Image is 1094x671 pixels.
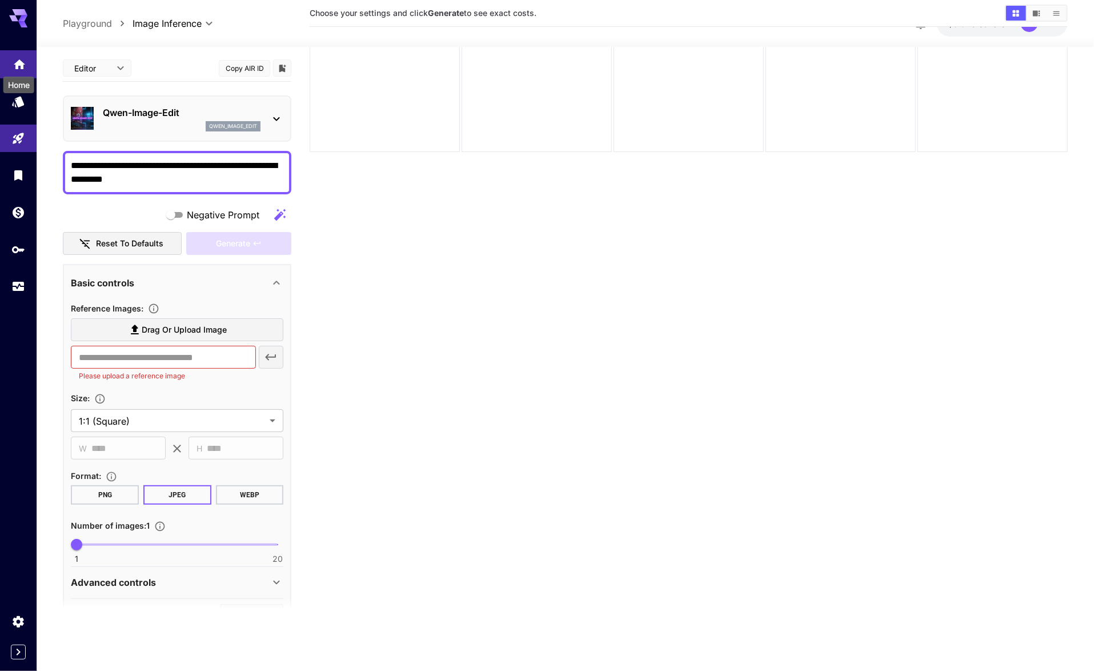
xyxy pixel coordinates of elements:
[13,54,26,68] div: Home
[75,553,78,565] span: 1
[63,17,133,30] nav: breadcrumb
[71,303,143,313] span: Reference Images :
[71,569,283,596] div: Advanced controls
[71,576,156,589] p: Advanced controls
[277,61,287,75] button: Add to library
[972,19,1012,29] span: credits left
[63,17,112,30] a: Playground
[1006,6,1026,21] button: Show images in grid view
[948,19,972,29] span: $0.81
[197,442,202,455] span: H
[11,614,25,629] div: Settings
[1027,6,1047,21] button: Show images in video view
[101,471,122,482] button: Choose the file format for the output image.
[209,122,257,130] p: qwen_image_edit
[71,521,150,530] span: Number of images : 1
[79,370,247,382] p: Please upload a reference image
[187,208,259,222] span: Negative Prompt
[11,279,25,294] div: Usage
[216,485,284,505] button: WEBP
[219,60,270,77] button: Copy AIR ID
[143,485,211,505] button: JPEG
[11,94,25,109] div: Models
[71,393,90,403] span: Size :
[79,414,265,428] span: 1:1 (Square)
[1047,6,1067,21] button: Show images in list view
[71,318,283,342] label: Drag or upload image
[11,131,25,146] div: Playground
[90,393,110,405] button: Adjust the dimensions of the generated image by specifying its width and height in pixels, or sel...
[11,205,25,219] div: Wallet
[133,17,202,30] span: Image Inference
[143,303,164,314] button: Upload a reference image to guide the result. This is needed for Image-to-Image or Inpainting. Su...
[71,101,283,136] div: Qwen-Image-Editqwen_image_edit
[273,553,283,565] span: 20
[1005,5,1068,22] div: Show images in grid viewShow images in video viewShow images in list view
[11,168,25,182] div: Library
[71,269,283,297] div: Basic controls
[103,106,261,119] p: Qwen-Image-Edit
[3,77,34,93] div: Home
[11,645,26,660] button: Expand sidebar
[310,8,536,18] span: Choose your settings and click to see exact costs.
[71,485,139,505] button: PNG
[74,62,110,74] span: Editor
[428,8,464,18] b: Generate
[79,442,87,455] span: W
[63,232,182,255] button: Reset to defaults
[11,242,25,257] div: API Keys
[150,521,170,532] button: Specify how many images to generate in a single request. Each image generation will be charged se...
[71,471,101,481] span: Format :
[186,232,291,255] div: Please upload a reference image
[71,276,134,290] p: Basic controls
[142,323,227,337] span: Drag or upload image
